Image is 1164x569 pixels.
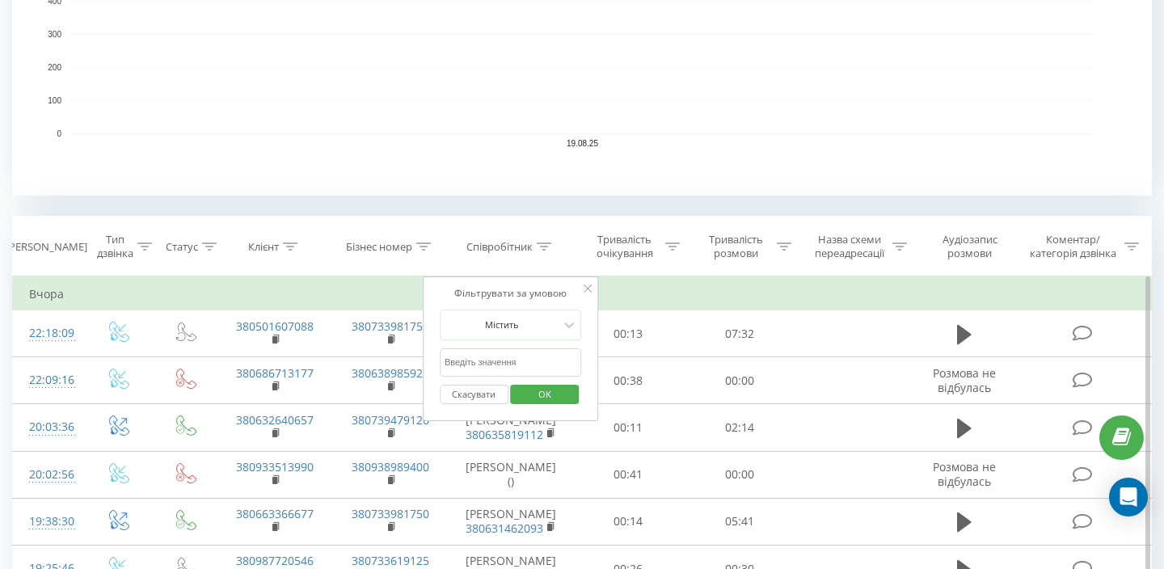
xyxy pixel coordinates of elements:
td: 00:00 [684,357,795,404]
div: 20:02:56 [29,459,68,491]
button: Скасувати [440,385,508,405]
div: Тривалість розмови [698,233,773,260]
div: Open Intercom Messenger [1109,478,1148,516]
div: Тип дзвінка [97,233,133,260]
div: Клієнт [248,240,279,254]
span: Розмова не відбулась [933,365,996,395]
div: Тривалість очікування [588,233,662,260]
div: Назва схеми переадресації [810,233,888,260]
input: Введіть значення [440,348,582,377]
a: 380987720546 [236,553,314,568]
text: 19.08.25 [567,139,598,148]
a: 380733619125 [352,553,429,568]
text: 300 [48,30,61,39]
div: Бізнес номер [346,240,412,254]
a: 380733981750 [352,318,429,334]
a: 380631462093 [466,521,543,536]
a: 380733981750 [352,506,429,521]
a: 380501607088 [236,318,314,334]
text: 0 [57,129,61,138]
a: 380739479126 [352,412,429,428]
td: [PERSON_NAME] [449,404,573,451]
div: [PERSON_NAME] [6,240,87,254]
a: 380938989400 [352,459,429,474]
td: 00:14 [573,498,685,545]
td: 02:14 [684,404,795,451]
div: 22:09:16 [29,365,68,396]
div: 22:18:09 [29,318,68,349]
span: OK [522,381,567,407]
td: Вчора [13,278,1152,310]
text: 100 [48,96,61,105]
td: [PERSON_NAME] () [449,451,573,498]
td: 00:13 [573,310,685,357]
td: 00:38 [573,357,685,404]
td: 00:00 [684,451,795,498]
a: 380686713177 [236,365,314,381]
div: Коментар/категорія дзвінка [1026,233,1120,260]
a: 380635819112 [466,427,543,442]
span: Розмова не відбулась [933,459,996,489]
div: Статус [166,240,198,254]
text: 200 [48,63,61,72]
a: 380638985927 [352,365,429,381]
div: 19:38:30 [29,506,68,537]
td: [PERSON_NAME] [449,498,573,545]
a: 380663366677 [236,506,314,521]
a: 380933513990 [236,459,314,474]
td: 00:41 [573,451,685,498]
div: Фільтрувати за умовою [440,285,582,301]
a: 380632640657 [236,412,314,428]
div: Співробітник [466,240,533,254]
td: 07:32 [684,310,795,357]
td: 00:11 [573,404,685,451]
div: 20:03:36 [29,411,68,443]
td: 05:41 [684,498,795,545]
button: OK [511,385,580,405]
div: Аудіозапис розмови [926,233,1014,260]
